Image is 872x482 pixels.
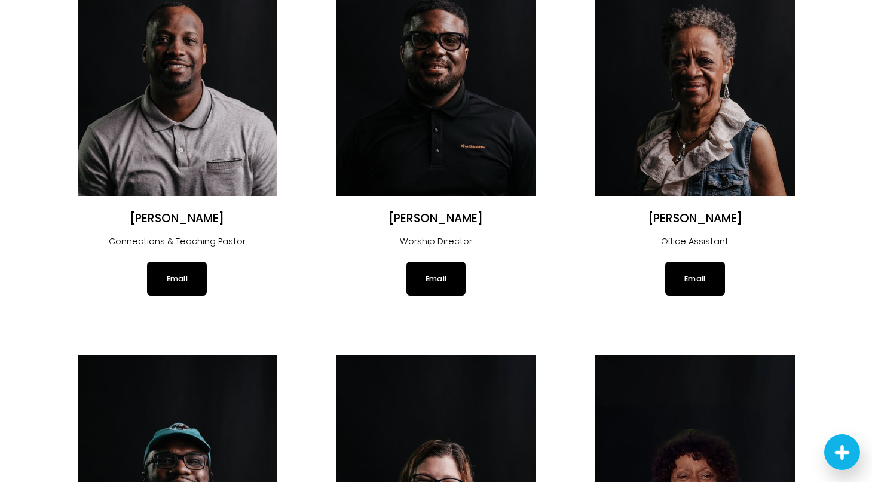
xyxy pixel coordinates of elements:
h2: [PERSON_NAME] [78,211,277,226]
h2: [PERSON_NAME] [336,211,536,226]
p: Office Assistant [595,234,794,250]
a: Email [665,262,724,295]
p: Connections & Teaching Pastor [78,234,277,250]
a: Email [406,262,466,295]
h2: [PERSON_NAME] [595,211,794,226]
a: Email [147,262,206,295]
p: Worship Director [336,234,536,250]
